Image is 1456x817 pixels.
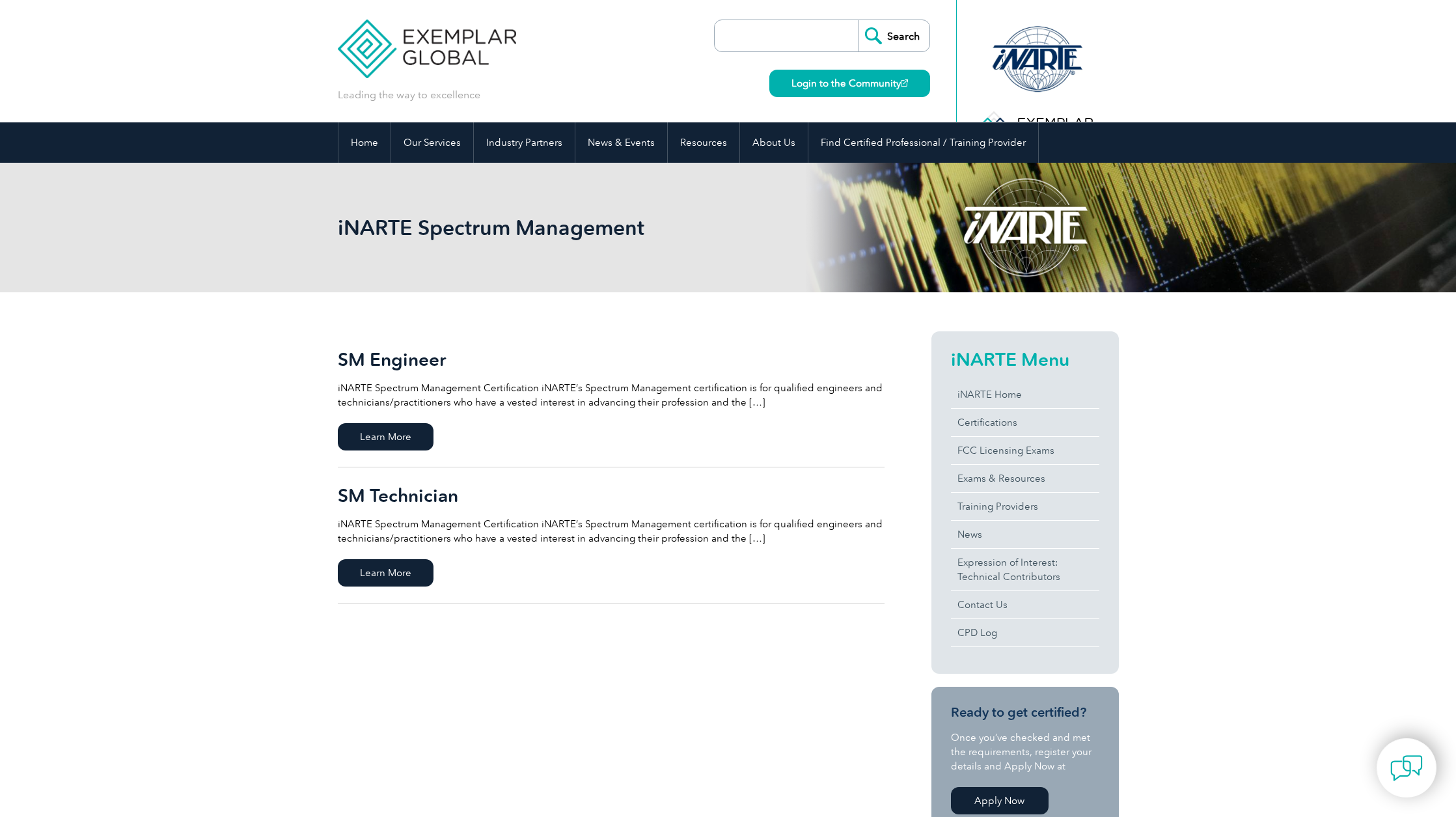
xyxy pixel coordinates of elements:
a: Certifications [951,409,1099,436]
p: iNARTE Spectrum Management Certification iNARTE’s Spectrum Management certification is for qualif... [338,517,885,546]
h2: iNARTE Menu [951,349,1099,370]
a: Expression of Interest:Technical Contributors [951,549,1099,590]
img: open_square.png [901,79,908,87]
a: Find Certified Professional / Training Provider [808,122,1038,163]
a: Login to the Community [769,70,930,97]
a: iNARTE Home [951,381,1099,408]
a: About Us [740,122,808,163]
p: iNARTE Spectrum Management Certification iNARTE’s Spectrum Management certification is for qualif... [338,381,885,409]
a: SM Technician iNARTE Spectrum Management Certification iNARTE’s Spectrum Management certification... [338,467,885,603]
a: Home [338,122,391,163]
input: Search [858,20,929,51]
p: Once you’ve checked and met the requirements, register your details and Apply Now at [951,730,1099,773]
a: News & Events [575,122,667,163]
a: FCC Licensing Exams [951,437,1099,464]
a: Resources [668,122,739,163]
h1: iNARTE Spectrum Management [338,215,838,240]
a: Exams & Resources [951,465,1099,492]
img: contact-chat.png [1390,752,1423,784]
a: CPD Log [951,619,1099,646]
a: SM Engineer iNARTE Spectrum Management Certification iNARTE’s Spectrum Management certification i... [338,331,885,467]
h2: SM Engineer [338,349,885,370]
a: Training Providers [951,493,1099,520]
a: Contact Us [951,591,1099,618]
a: Industry Partners [474,122,575,163]
a: News [951,521,1099,548]
span: Learn More [338,559,433,587]
h2: SM Technician [338,485,885,506]
h3: Ready to get certified? [951,704,1099,721]
a: Apply Now [951,787,1049,814]
p: Leading the way to excellence [338,88,480,102]
a: Our Services [391,122,473,163]
span: Learn More [338,423,433,450]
